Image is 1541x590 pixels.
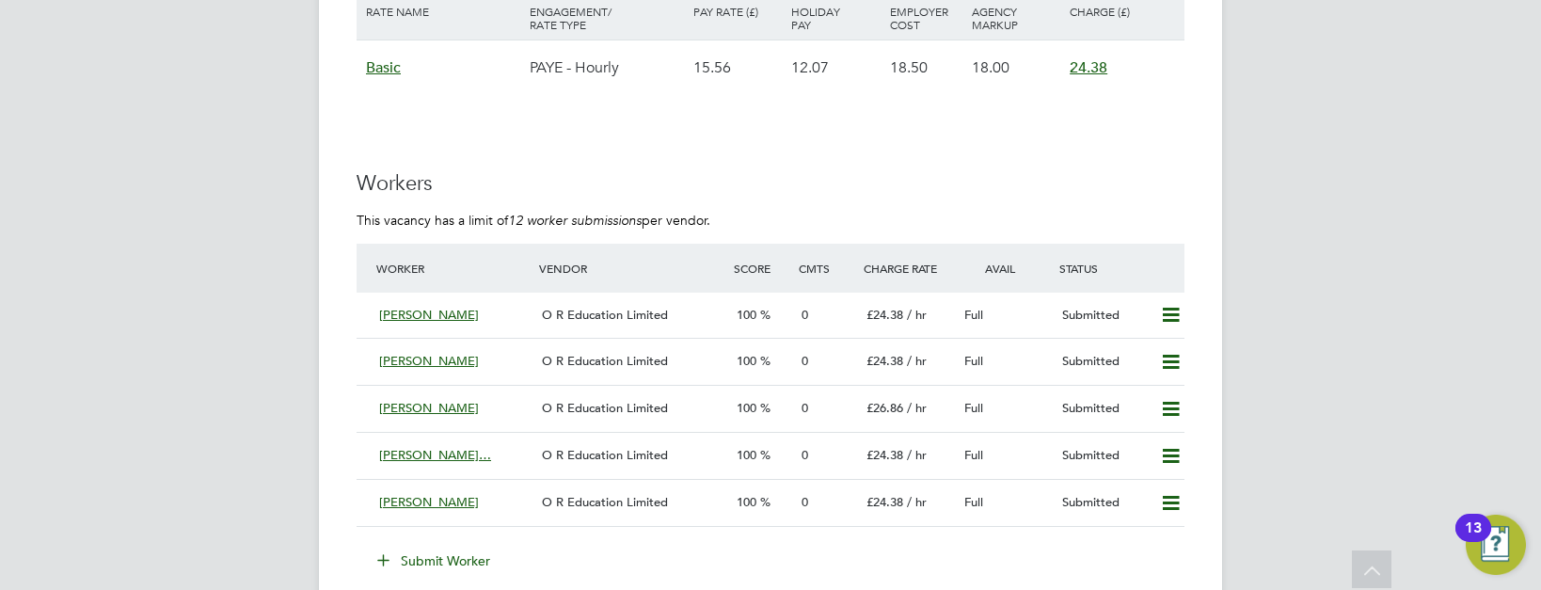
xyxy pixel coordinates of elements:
[542,353,668,369] span: O R Education Limited
[729,251,794,285] div: Score
[364,546,505,576] button: Submit Worker
[1465,528,1482,552] div: 13
[357,212,1184,229] p: This vacancy has a limit of per vendor.
[737,400,756,416] span: 100
[379,494,479,510] span: [PERSON_NAME]
[525,40,689,95] div: PAYE - Hourly
[794,251,859,285] div: Cmts
[859,251,957,285] div: Charge Rate
[1070,58,1107,77] span: 24.38
[1055,300,1152,331] div: Submitted
[372,251,534,285] div: Worker
[907,447,927,463] span: / hr
[1466,515,1526,575] button: Open Resource Center, 13 new notifications
[964,307,983,323] span: Full
[1055,440,1152,471] div: Submitted
[972,58,1009,77] span: 18.00
[802,307,808,323] span: 0
[542,494,668,510] span: O R Education Limited
[802,494,808,510] span: 0
[964,447,983,463] span: Full
[379,353,479,369] span: [PERSON_NAME]
[357,170,1184,198] h3: Workers
[866,400,903,416] span: £26.86
[737,447,756,463] span: 100
[802,447,808,463] span: 0
[866,494,903,510] span: £24.38
[508,212,642,229] em: 12 worker submissions
[907,400,927,416] span: / hr
[379,447,491,463] span: [PERSON_NAME]…
[379,307,479,323] span: [PERSON_NAME]
[907,307,927,323] span: / hr
[534,251,729,285] div: Vendor
[1055,487,1152,518] div: Submitted
[866,353,903,369] span: £24.38
[964,353,983,369] span: Full
[866,307,903,323] span: £24.38
[907,494,927,510] span: / hr
[866,447,903,463] span: £24.38
[964,400,983,416] span: Full
[366,58,401,77] span: Basic
[737,307,756,323] span: 100
[964,494,983,510] span: Full
[689,40,786,95] div: 15.56
[737,494,756,510] span: 100
[379,400,479,416] span: [PERSON_NAME]
[890,58,928,77] span: 18.50
[1055,393,1152,424] div: Submitted
[542,400,668,416] span: O R Education Limited
[957,251,1055,285] div: Avail
[1055,346,1152,377] div: Submitted
[802,400,808,416] span: 0
[737,353,756,369] span: 100
[907,353,927,369] span: / hr
[791,58,829,77] span: 12.07
[542,447,668,463] span: O R Education Limited
[542,307,668,323] span: O R Education Limited
[1055,251,1184,285] div: Status
[802,353,808,369] span: 0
